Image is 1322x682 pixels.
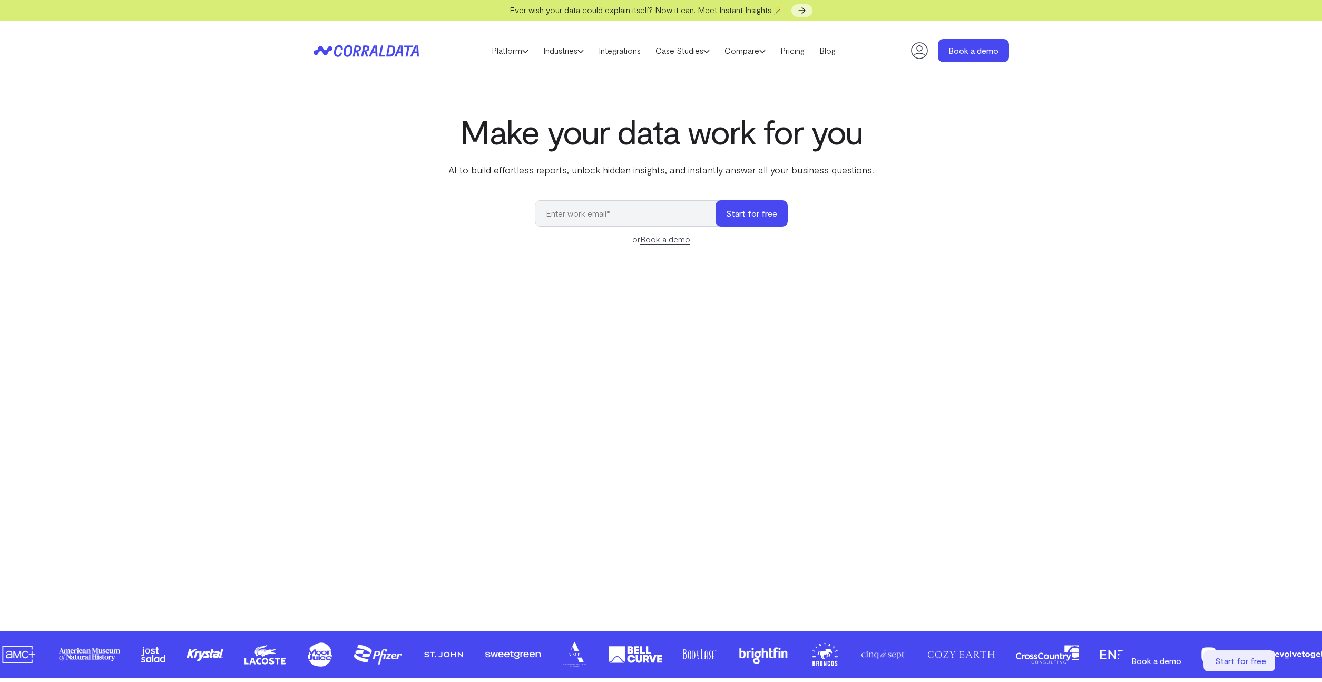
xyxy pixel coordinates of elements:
a: Book a demo [938,39,1009,62]
h1: Make your data work for you [446,112,876,150]
a: Platform [484,43,536,59]
a: Pricing [773,43,812,59]
span: Start for free [1215,656,1266,666]
a: Book a demo [640,234,690,245]
a: Industries [536,43,591,59]
input: Enter work email* [535,200,726,227]
p: AI to build effortless reports, unlock hidden insights, and instantly answer all your business qu... [446,163,876,177]
a: Book a demo [1119,650,1193,671]
a: Compare [717,43,773,59]
a: Blog [812,43,843,59]
a: Integrations [591,43,648,59]
button: Start for free [716,200,788,227]
span: Ever wish your data could explain itself? Now it can. Meet Instant Insights 🪄 [510,5,784,15]
div: or [535,233,788,246]
a: Start for free [1203,650,1277,671]
a: Case Studies [648,43,717,59]
span: Book a demo [1131,656,1181,666]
